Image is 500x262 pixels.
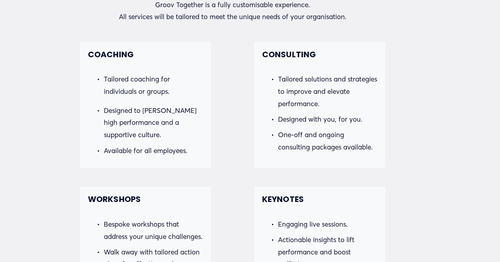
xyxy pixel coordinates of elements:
[262,49,316,60] strong: CONSULTING
[278,113,377,126] p: Designed with you, for you.
[262,193,304,204] strong: KEYNOTES
[278,73,377,110] p: Tailored solutions and strategies to improve and elevate performance.
[104,105,203,141] p: Designed to [PERSON_NAME] high performance and a supportive culture.
[278,218,377,230] p: Engaging live sessions.
[88,193,141,204] strong: WORKSHOPS
[104,73,203,97] p: Tailored coaching for individuals or groups.
[104,144,203,157] p: Available for all employees.
[278,129,377,153] p: One-off and ongoing consulting packages available.
[88,49,134,60] strong: COACHING
[104,218,203,242] p: Bespoke workshops that address your unique challenges.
